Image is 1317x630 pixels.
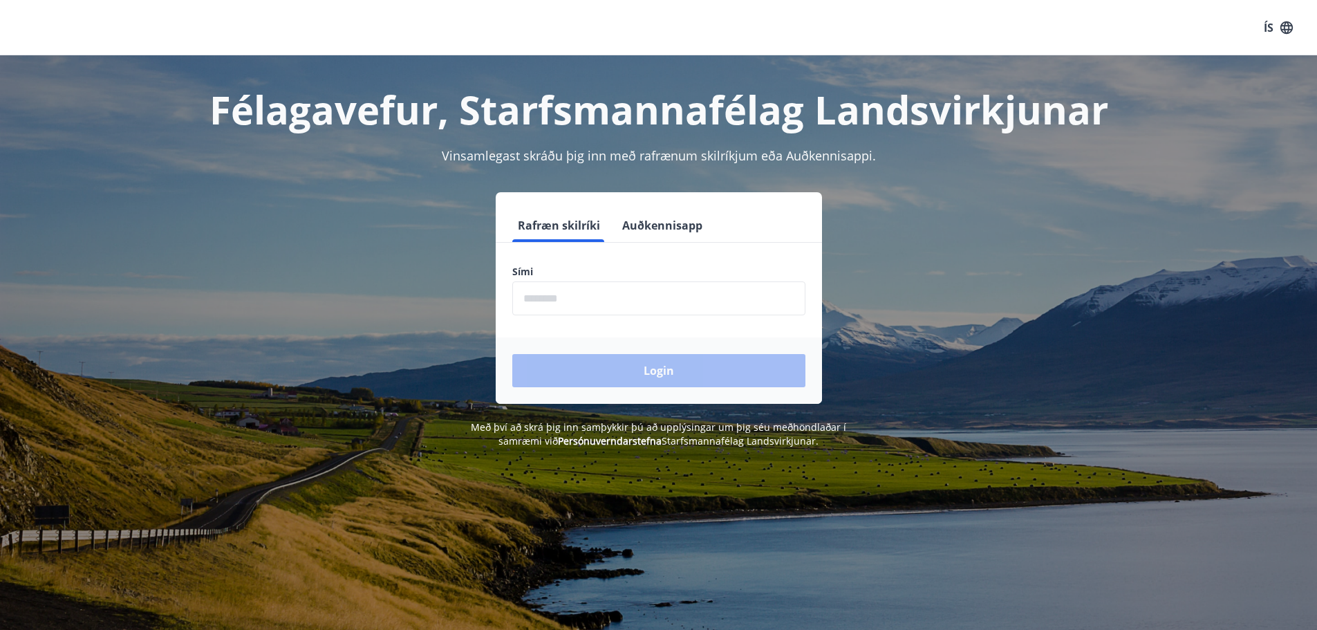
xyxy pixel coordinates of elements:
span: Vinsamlegast skráðu þig inn með rafrænum skilríkjum eða Auðkennisappi. [442,147,876,164]
a: Persónuverndarstefna [558,434,662,447]
button: ÍS [1256,15,1300,40]
button: Rafræn skilríki [512,209,606,242]
span: Með því að skrá þig inn samþykkir þú að upplýsingar um þig séu meðhöndlaðar í samræmi við Starfsm... [471,420,846,447]
h1: Félagavefur, Starfsmannafélag Landsvirkjunar [178,83,1140,136]
label: Sími [512,265,805,279]
button: Auðkennisapp [617,209,708,242]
